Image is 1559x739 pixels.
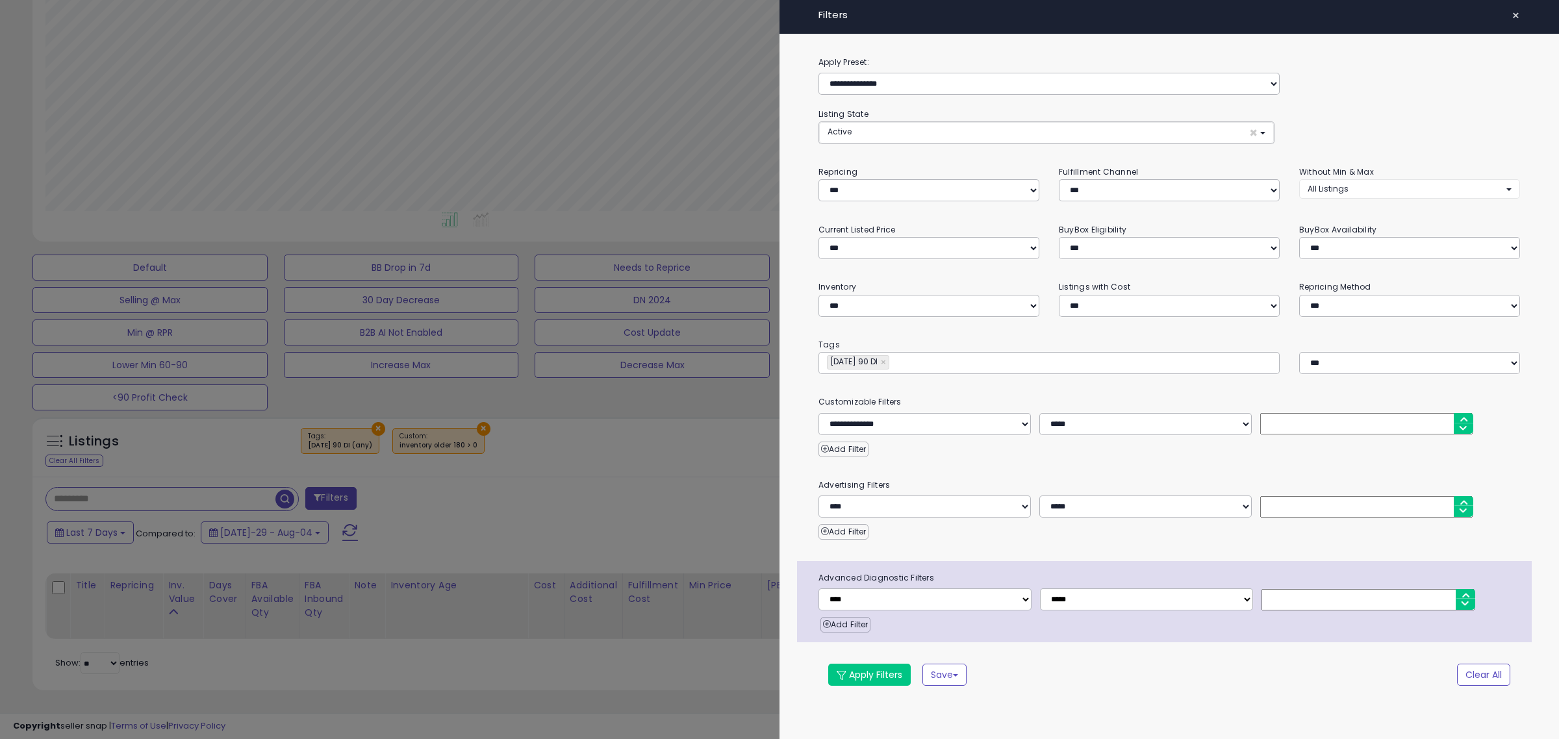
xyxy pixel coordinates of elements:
[922,664,967,686] button: Save
[1249,126,1258,140] span: ×
[1299,166,1374,177] small: Without Min & Max
[1299,281,1371,292] small: Repricing Method
[1299,224,1376,235] small: BuyBox Availability
[1457,664,1510,686] button: Clear All
[818,224,895,235] small: Current Listed Price
[809,338,1530,352] small: Tags
[828,356,878,367] span: [DATE] 90 DI
[809,395,1530,409] small: Customizable Filters
[881,356,889,369] a: ×
[809,571,1532,585] span: Advanced Diagnostic Filters
[818,524,868,540] button: Add Filter
[1299,179,1520,198] button: All Listings
[1506,6,1525,25] button: ×
[819,122,1274,144] button: Active ×
[1308,183,1349,194] span: All Listings
[818,10,1520,21] h4: Filters
[818,442,868,457] button: Add Filter
[1512,6,1520,25] span: ×
[828,126,852,137] span: Active
[809,478,1530,492] small: Advertising Filters
[1059,224,1126,235] small: BuyBox Eligibility
[820,617,870,633] button: Add Filter
[828,664,911,686] button: Apply Filters
[818,281,856,292] small: Inventory
[809,55,1530,69] label: Apply Preset:
[818,108,868,119] small: Listing State
[1059,281,1130,292] small: Listings with Cost
[818,166,857,177] small: Repricing
[1059,166,1138,177] small: Fulfillment Channel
